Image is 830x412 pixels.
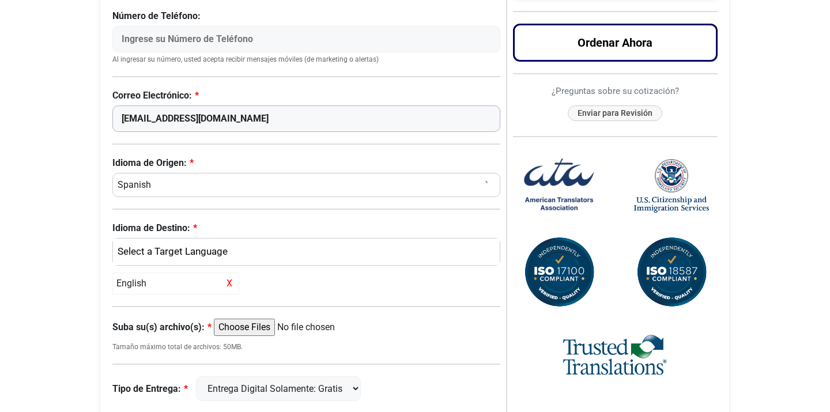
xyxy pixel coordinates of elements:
[522,149,597,224] img: American Translators Association Logo
[112,342,500,352] small: Tamaño máximo total de archivos: 50MB.
[563,333,667,379] img: Trusted Translations Logo
[112,55,500,65] small: Al ingresar su número, usted acepta recibir mensajes móviles (de marketing o alertas)
[112,105,500,132] input: Ingrese su Correo Electrónico
[112,221,500,235] label: Idioma de Destino:
[112,89,500,103] label: Correo Electrónico:
[634,235,709,310] img: ISO 18587 Compliant Certification
[112,9,500,23] label: Número de Teléfono:
[513,86,718,96] h6: ¿Preguntas sobre su cotización?
[112,382,188,396] label: Tipo de Entrega:
[568,105,662,121] button: Enviar para Revisión
[112,273,239,294] div: English
[224,277,236,290] span: X
[513,24,718,62] button: Ordenar Ahora
[634,158,709,214] img: United States Citizenship and Immigration Services Logo
[112,26,500,52] input: Ingrese su Número de Teléfono
[112,320,212,334] label: Suba su(s) archivo(s):
[112,238,500,266] button: English
[112,156,500,170] label: Idioma de Origen:
[522,235,597,310] img: ISO 17100 Compliant Certification
[119,244,488,259] div: English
